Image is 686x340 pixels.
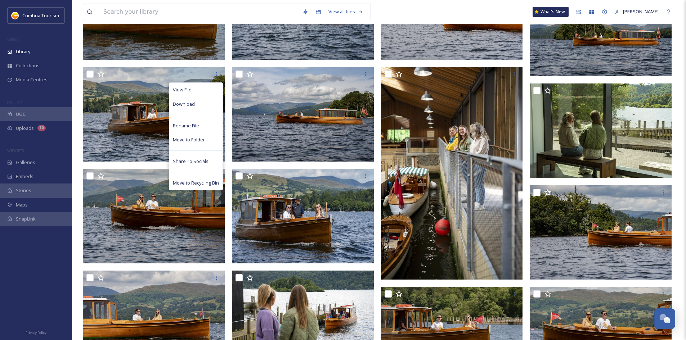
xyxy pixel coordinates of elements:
button: Open Chat [654,308,675,329]
span: Collections [16,62,40,69]
span: Move to Recycling Bin [173,180,219,186]
span: View File [173,86,192,93]
img: CUMBRIATOURISM_240719_PaulMitchell_WindermereJettyMuseum_-69.jpg [83,169,225,263]
span: Stories [16,187,31,194]
span: Share To Socials [173,158,209,165]
a: [PERSON_NAME] [611,5,662,19]
span: Maps [16,201,28,208]
a: What's New [533,7,569,17]
span: Privacy Policy [26,330,46,335]
div: 10 [37,125,46,131]
img: CUMBRIATOURISM_240719_PaulMitchell_WindermereJettyMuseum_-65.jpg [530,185,672,280]
img: CUMBRIATOURISM_240719_PaulMitchell_WindermereJettyMuseum_-37.jpg [83,67,225,162]
span: Uploads [16,125,34,132]
span: COLLECT [7,100,23,105]
span: WIDGETS [7,148,24,153]
a: View all files [325,5,367,19]
img: CUMBRIATOURISM_240610_PaulMitchell_WindermereJettyMuseum_-34.jpg [381,67,523,280]
span: Media Centres [16,76,48,83]
span: Library [16,48,30,55]
span: Galleries [16,159,35,166]
img: images.jpg [12,12,19,19]
span: MEDIA [7,37,20,42]
span: Embeds [16,173,33,180]
span: SnapLink [16,216,36,222]
span: Download [173,101,195,108]
span: Rename File [173,122,199,129]
span: [PERSON_NAME] [623,8,659,15]
img: CUMBRIATOURISM_240610_PaulMitchell_WindermereJettyMuseum_-29.jpg [530,83,672,178]
input: Search your library [100,4,299,20]
span: Cumbria Tourism [22,12,59,19]
span: Move to Folder [173,136,205,143]
img: CUMBRIATOURISM_240719_PaulMitchell_WindermereJettyMuseum_-62.jpg [232,67,374,162]
span: UGC [16,111,26,118]
a: Privacy Policy [26,328,46,336]
img: CUMBRIATOURISM_240719_PaulMitchell_WindermereJettyMuseum_-36.jpg [232,169,374,263]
